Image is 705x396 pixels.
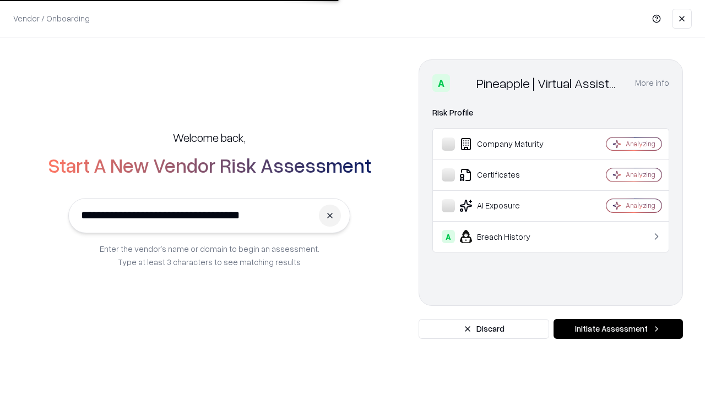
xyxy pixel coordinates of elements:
[442,230,573,243] div: Breach History
[100,242,319,268] p: Enter the vendor’s name or domain to begin an assessment. Type at least 3 characters to see match...
[442,230,455,243] div: A
[48,154,371,176] h2: Start A New Vendor Risk Assessment
[635,73,669,93] button: More info
[626,201,655,210] div: Analyzing
[173,130,246,145] h5: Welcome back,
[476,74,622,92] div: Pineapple | Virtual Assistant Agency
[442,199,573,212] div: AI Exposure
[442,137,573,151] div: Company Maturity
[442,168,573,182] div: Certificates
[626,170,655,179] div: Analyzing
[432,74,450,92] div: A
[419,319,549,339] button: Discard
[554,319,683,339] button: Initiate Assessment
[432,106,669,119] div: Risk Profile
[13,13,90,24] p: Vendor / Onboarding
[626,139,655,148] div: Analyzing
[454,74,472,92] img: Pineapple | Virtual Assistant Agency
